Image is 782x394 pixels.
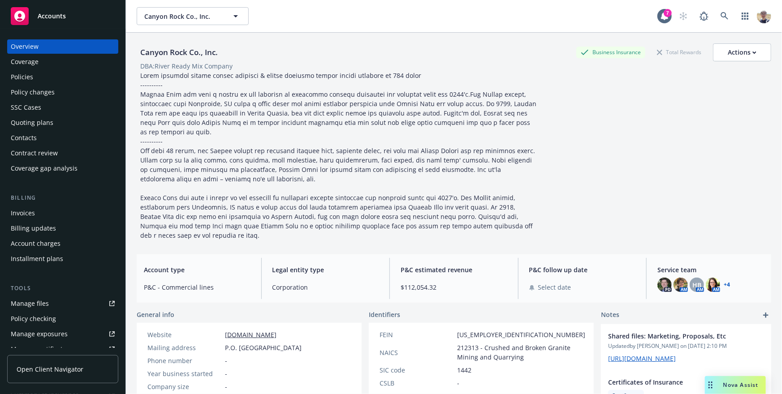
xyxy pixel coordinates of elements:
span: - [457,378,459,388]
span: P&C - Commercial lines [144,283,251,292]
a: +4 [724,282,730,287]
span: Canyon Rock Co., Inc. [144,12,222,21]
div: Quoting plans [11,116,53,130]
div: SIC code [380,365,454,375]
span: - [225,356,227,365]
div: 7 [664,9,672,17]
a: Manage exposures [7,327,118,341]
div: Company size [147,382,221,391]
div: CSLB [380,378,454,388]
div: Invoices [11,206,35,220]
span: Open Client Navigator [17,364,83,374]
a: Accounts [7,4,118,29]
span: Corporation [272,283,379,292]
div: Installment plans [11,252,63,266]
span: Notes [601,310,619,321]
div: Shared files: Marketing, Proposals, EtcUpdatedby [PERSON_NAME] on [DATE] 2:10 PM[URL][DOMAIN_NAME] [601,324,771,370]
span: Lorem ipsumdol sitame consec adipisci & elitse doeiusmo tempor incidi utlabore et 784 dolor -----... [140,71,538,240]
a: Switch app [736,7,754,25]
span: - [225,369,227,378]
span: P.O. [GEOGRAPHIC_DATA] [225,343,302,352]
img: photo [706,278,720,292]
div: Policy changes [11,85,55,99]
a: [URL][DOMAIN_NAME] [608,354,676,363]
span: Service team [657,265,764,274]
span: 1442 [457,365,471,375]
div: Website [147,330,221,339]
a: Coverage [7,55,118,69]
a: Invoices [7,206,118,220]
span: 212313 - Crushed and Broken Granite Mining and Quarrying [457,343,585,362]
div: Mailing address [147,343,221,352]
div: Year business started [147,369,221,378]
a: Quoting plans [7,116,118,130]
a: Overview [7,39,118,54]
span: - [225,382,227,391]
div: Manage files [11,296,49,311]
div: Tools [7,284,118,293]
span: Updated by [PERSON_NAME] on [DATE] 2:10 PM [608,342,764,350]
a: Policy checking [7,312,118,326]
span: [US_EMPLOYER_IDENTIFICATION_NUMBER] [457,330,585,339]
img: photo [657,278,672,292]
span: P&C estimated revenue [401,265,507,274]
div: Account charges [11,236,60,251]
span: Certificates of Insurance [608,377,741,387]
div: Actions [728,44,756,61]
a: Search [716,7,734,25]
div: Contract review [11,146,58,160]
a: Billing updates [7,221,118,236]
a: Contacts [7,131,118,145]
a: SSC Cases [7,100,118,115]
a: Start snowing [674,7,692,25]
span: Identifiers [369,310,400,319]
a: Policy changes [7,85,118,99]
div: Total Rewards [652,47,706,58]
a: Installment plans [7,252,118,266]
div: Contacts [11,131,37,145]
button: Canyon Rock Co., Inc. [137,7,249,25]
div: Manage exposures [11,327,68,341]
div: Canyon Rock Co., Inc. [137,47,221,58]
span: P&C follow up date [529,265,636,274]
img: photo [757,9,771,23]
div: Policies [11,70,33,84]
span: General info [137,310,174,319]
div: Coverage gap analysis [11,161,78,176]
div: Policy checking [11,312,56,326]
span: Accounts [38,13,66,20]
a: add [760,310,771,321]
span: Legal entity type [272,265,379,274]
span: HB [692,280,701,290]
span: Nova Assist [723,381,759,389]
div: Business Insurance [576,47,645,58]
span: Shared files: Marketing, Proposals, Etc [608,331,741,341]
a: [DOMAIN_NAME] [225,330,277,339]
a: Contract review [7,146,118,160]
div: Coverage [11,55,39,69]
a: Manage files [7,296,118,311]
div: Manage certificates [11,342,69,356]
div: DBA: River Ready Mix Company [140,61,233,71]
a: Report a Bug [695,7,713,25]
a: Account charges [7,236,118,251]
div: SSC Cases [11,100,41,115]
div: FEIN [380,330,454,339]
div: Drag to move [705,376,716,394]
a: Coverage gap analysis [7,161,118,176]
span: Account type [144,265,251,274]
span: Select date [538,283,571,292]
div: NAICS [380,348,454,357]
div: Billing [7,193,118,202]
img: photo [674,278,688,292]
button: Actions [713,43,771,61]
a: Policies [7,70,118,84]
a: Manage certificates [7,342,118,356]
div: Overview [11,39,39,54]
span: $112,054.32 [401,283,507,292]
button: Nova Assist [705,376,766,394]
div: Billing updates [11,221,56,236]
div: Phone number [147,356,221,365]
